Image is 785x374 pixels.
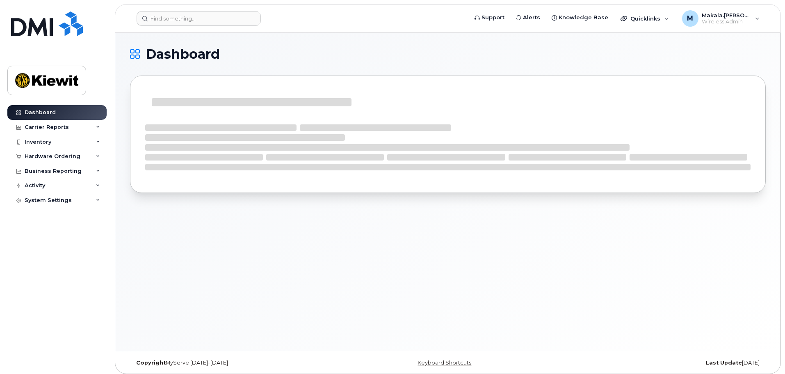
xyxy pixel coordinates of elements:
a: Keyboard Shortcuts [418,360,471,366]
strong: Copyright [136,360,166,366]
strong: Last Update [706,360,742,366]
div: [DATE] [554,360,766,366]
span: Dashboard [146,48,220,60]
div: MyServe [DATE]–[DATE] [130,360,342,366]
